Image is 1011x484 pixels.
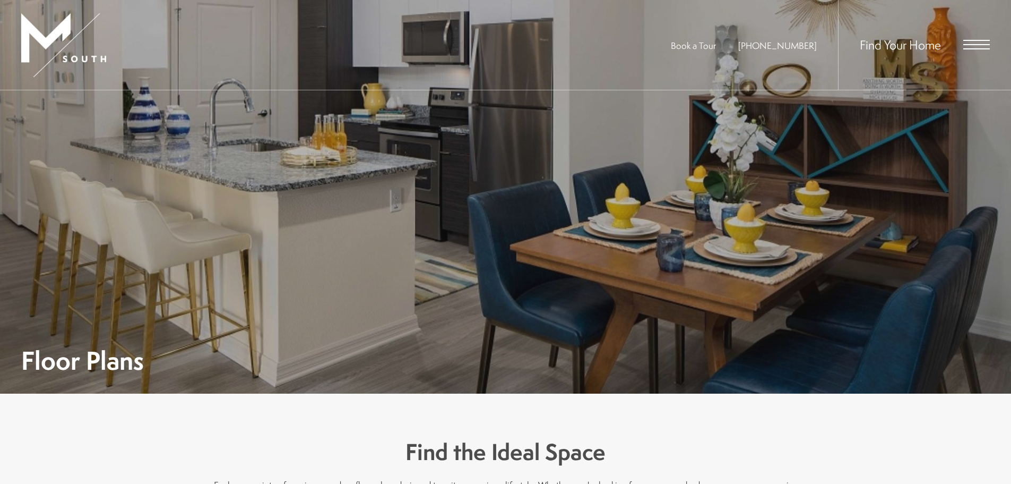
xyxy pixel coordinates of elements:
a: Call Us at 813-570-8014 [738,39,817,52]
a: Book a Tour [671,39,716,52]
img: MSouth [21,13,106,77]
h3: Find the Ideal Space [214,436,798,468]
h1: Floor Plans [21,349,144,372]
button: Open Menu [963,40,990,49]
a: Find Your Home [860,36,941,53]
span: [PHONE_NUMBER] [738,39,817,52]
